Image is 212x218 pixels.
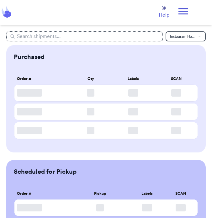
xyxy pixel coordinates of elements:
th: Order # [14,72,69,86]
th: Labels [130,186,164,201]
button: Instagram Handle [166,31,206,41]
th: SCAN [164,186,198,201]
th: Pickup [69,186,130,201]
th: Qty [69,72,112,86]
a: Help [159,6,169,19]
span: Help [159,11,169,19]
th: Order # [14,186,69,201]
th: Labels [112,72,155,86]
th: SCAN [155,72,198,86]
span: Instagram Handle [170,35,196,38]
input: Search shipments... [6,31,163,41]
h2: Purchased [14,53,45,61]
h2: Scheduled for Pickup [14,167,77,176]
